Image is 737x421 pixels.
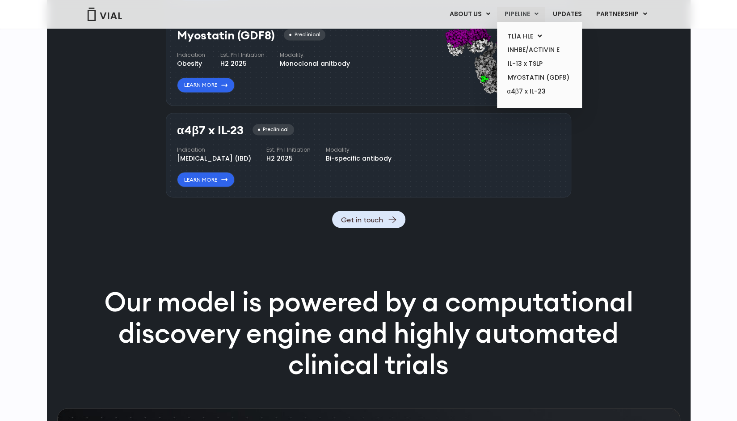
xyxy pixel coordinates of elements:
[442,7,497,22] a: ABOUT USMenu Toggle
[177,172,235,187] a: Learn More
[266,153,311,163] div: H2 2025
[177,51,205,59] h4: Indication
[284,29,325,40] div: Preclinical
[177,77,235,93] a: Learn More
[500,43,578,57] a: INHBE/ACTIVIN E
[589,7,654,22] a: PARTNERSHIPMenu Toggle
[280,51,350,59] h4: Modality
[220,59,265,68] div: H2 2025
[332,211,405,228] a: Get in touch
[177,145,251,153] h4: Indication
[177,153,251,163] div: [MEDICAL_DATA] (IBD)
[500,71,578,85] a: MYOSTATIN (GDF8)
[177,124,244,137] h3: α4β7 x IL-23
[326,145,392,153] h4: Modality
[500,57,578,71] a: IL-13 x TSLP
[280,59,350,68] div: Monoclonal anitbody
[177,59,205,68] div: Obesity
[253,124,294,135] div: Preclinical
[500,85,578,99] a: α4β7 x IL-23
[87,8,122,21] img: Vial Logo
[545,7,588,22] a: UPDATES
[177,29,275,42] h3: Myostatin (GDF8)
[220,51,265,59] h4: Est. Ph I Initiation
[326,153,392,163] div: Bi-specific antibody
[81,286,657,379] p: Our model is powered by a computational discovery engine and highly automated clinical trials
[497,7,545,22] a: PIPELINEMenu Toggle
[500,30,578,43] a: TL1A HLEMenu Toggle
[266,145,311,153] h4: Est. Ph I Initiation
